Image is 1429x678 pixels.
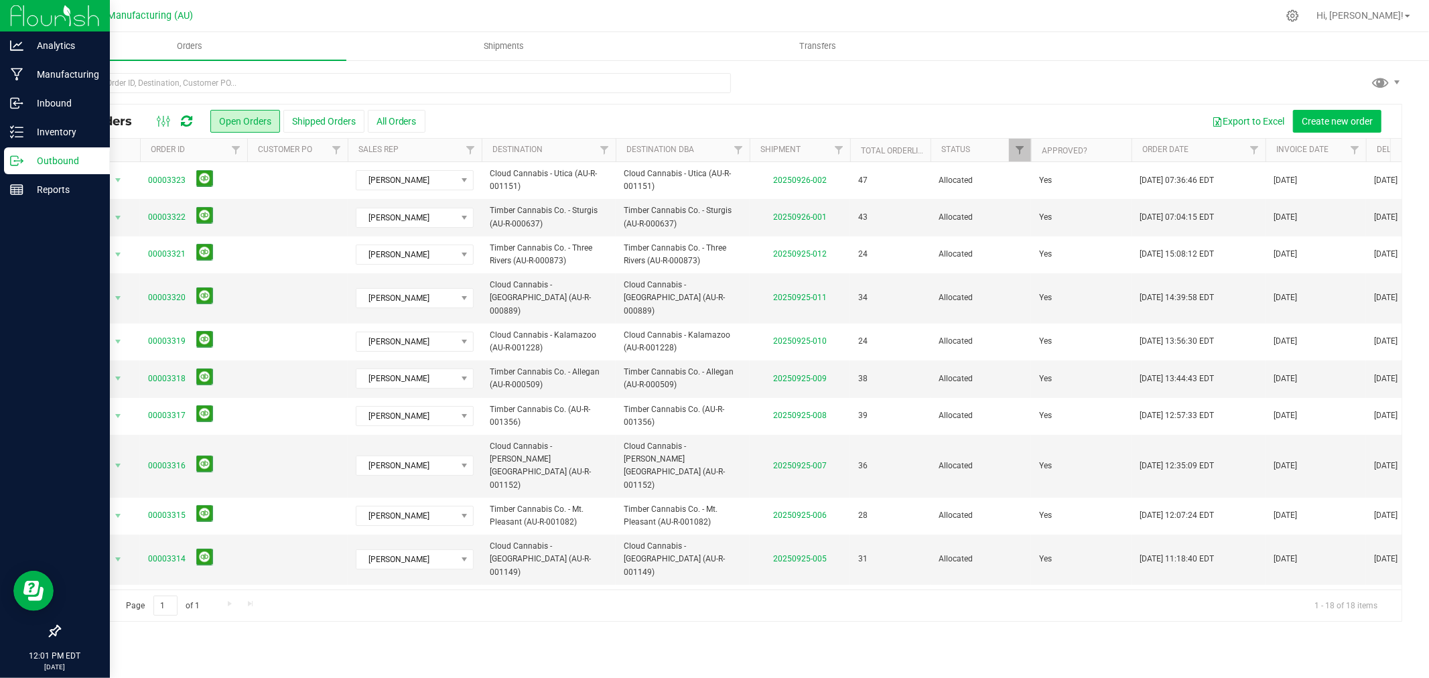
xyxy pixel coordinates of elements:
a: Sales Rep [358,145,399,154]
button: Shipped Orders [283,110,364,133]
span: [DATE] 13:44:43 EDT [1140,372,1214,385]
span: Cloud Cannabis - Kalamazoo (AU-R-001228) [490,329,608,354]
a: 00003323 [148,174,186,187]
span: [DATE] 07:04:15 EDT [1140,211,1214,224]
inline-svg: Inventory [10,125,23,139]
a: Destination [492,145,543,154]
span: Allocated [939,409,1023,422]
a: Filter [1243,139,1266,161]
span: Cloud Cannabis - [GEOGRAPHIC_DATA] (AU-R-000889) [490,279,608,318]
span: select [110,407,127,425]
span: [DATE] 07:36:46 EDT [1140,174,1214,187]
span: [DATE] [1274,553,1297,565]
span: [PERSON_NAME] [356,456,456,475]
a: Order Date [1142,145,1188,154]
a: 20250925-009 [773,374,827,383]
a: 20250926-002 [773,176,827,185]
p: Inventory [23,124,104,140]
a: 20250925-007 [773,461,827,470]
span: 47 [858,174,868,187]
span: Stash Manufacturing (AU) [80,10,194,21]
a: 00003314 [148,553,186,565]
span: Cloud Cannabis - [PERSON_NAME][GEOGRAPHIC_DATA] (AU-R-001152) [624,440,742,492]
inline-svg: Inbound [10,96,23,110]
span: Yes [1039,291,1052,304]
span: 24 [858,335,868,348]
p: Manufacturing [23,66,104,82]
span: Hi, [PERSON_NAME]! [1316,10,1404,21]
span: Cloud Cannabis - Utica (AU-R-001151) [490,167,608,193]
span: [DATE] [1374,335,1398,348]
a: 20250925-008 [773,411,827,420]
span: [PERSON_NAME] [356,550,456,569]
a: 00003319 [148,335,186,348]
inline-svg: Analytics [10,39,23,52]
span: 28 [858,509,868,522]
button: Create new order [1293,110,1381,133]
span: Timber Cannabis Co. - Mt. Pleasant (AU-R-001082) [490,503,608,529]
span: [PERSON_NAME] [356,332,456,351]
span: Cloud Cannabis - [GEOGRAPHIC_DATA] (AU-R-000889) [624,279,742,318]
a: Orders [32,32,346,60]
span: select [110,208,127,227]
a: 20250925-010 [773,336,827,346]
p: [DATE] [6,662,104,672]
span: [DATE] 14:39:58 EDT [1140,291,1214,304]
span: 39 [858,409,868,422]
span: Allocated [939,291,1023,304]
span: Timber Cannabis Co. - Three Rivers (AU-R-000873) [624,242,742,267]
span: [PERSON_NAME] [356,407,456,425]
span: [DATE] [1274,372,1297,385]
a: 20250925-006 [773,511,827,520]
span: select [110,456,127,475]
span: 1 - 18 of 18 items [1304,596,1388,616]
span: Timber Cannabis Co. (AU-R-001356) [490,403,608,429]
a: Filter [1344,139,1366,161]
a: 00003316 [148,460,186,472]
span: Allocated [939,509,1023,522]
inline-svg: Reports [10,183,23,196]
input: 1 [153,596,178,616]
span: select [110,245,127,264]
span: [DATE] [1274,509,1297,522]
span: [DATE] [1274,291,1297,304]
span: [DATE] 13:56:30 EDT [1140,335,1214,348]
span: [DATE] [1374,372,1398,385]
span: [DATE] 11:18:40 EDT [1140,553,1214,565]
span: Yes [1039,553,1052,565]
div: Manage settings [1284,9,1301,22]
p: Analytics [23,38,104,54]
p: Inbound [23,95,104,111]
a: Approved? [1042,146,1087,155]
span: Cloud Cannabis - [GEOGRAPHIC_DATA] (AU-R-001149) [624,540,742,579]
a: 20250925-011 [773,293,827,302]
span: Timber Cannabis Co. - Allegan (AU-R-000509) [624,366,742,391]
span: [DATE] 15:08:12 EDT [1140,248,1214,261]
span: [DATE] [1374,211,1398,224]
span: Yes [1039,460,1052,472]
span: select [110,506,127,525]
span: Create new order [1302,116,1373,127]
a: Filter [460,139,482,161]
span: [PERSON_NAME] [356,171,456,190]
span: Timber Cannabis Co. (AU-R-001356) [624,403,742,429]
span: Yes [1039,335,1052,348]
span: [PERSON_NAME] [356,245,456,264]
a: Total Orderlines [861,146,933,155]
span: Yes [1039,409,1052,422]
span: Cloud Cannabis - [PERSON_NAME][GEOGRAPHIC_DATA] (AU-R-001152) [490,440,608,492]
a: 20250925-005 [773,554,827,563]
span: Cloud Cannabis - [GEOGRAPHIC_DATA] (AU-R-001149) [490,540,608,579]
span: [DATE] [1374,460,1398,472]
span: [DATE] 12:07:24 EDT [1140,509,1214,522]
span: 34 [858,291,868,304]
a: Transfers [661,32,975,60]
span: [DATE] [1274,174,1297,187]
button: Open Orders [210,110,280,133]
span: [DATE] [1374,509,1398,522]
a: Destination DBA [626,145,694,154]
a: Shipments [346,32,661,60]
a: Order ID [151,145,185,154]
span: [DATE] [1274,409,1297,422]
span: Allocated [939,335,1023,348]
